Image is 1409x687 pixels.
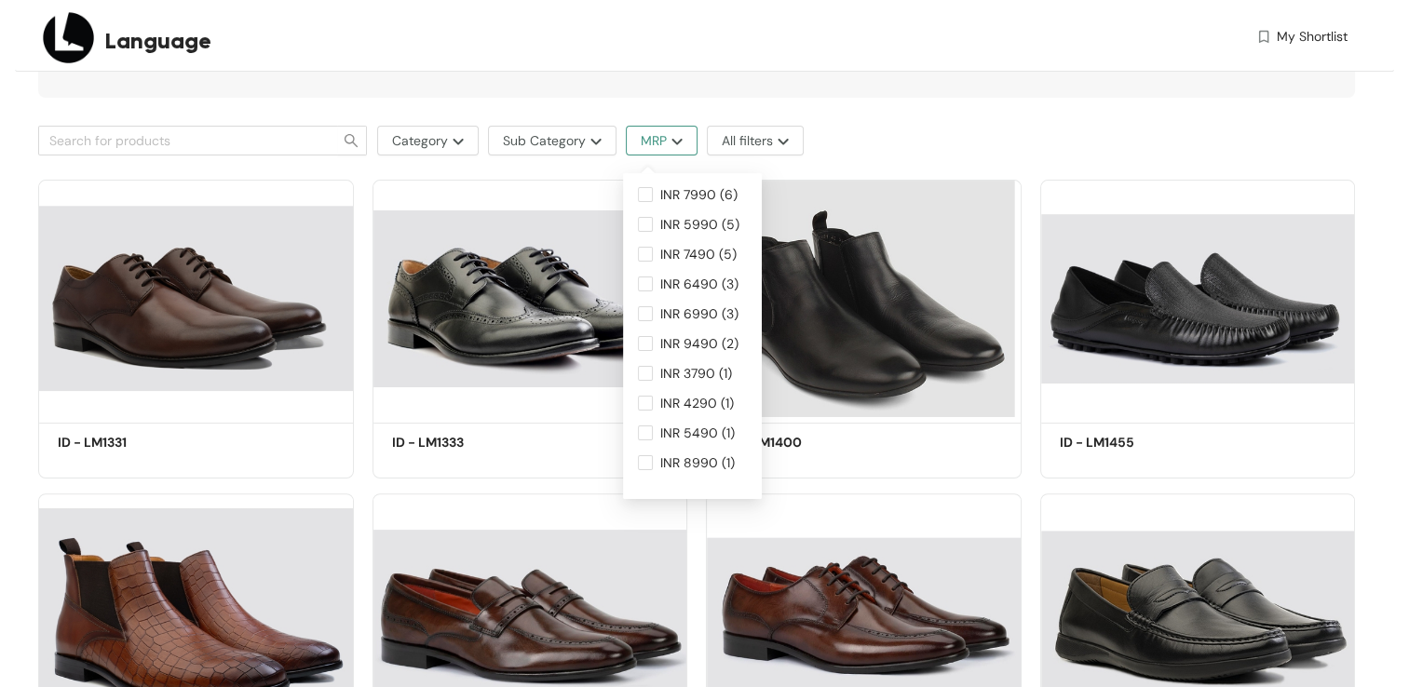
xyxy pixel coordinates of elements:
span: INR 3790 (1) [653,364,739,384]
span: INR 9490 (2) [653,334,746,355]
img: wishlist [1255,27,1272,47]
span: INR 8990 (1) [653,453,742,474]
span: search [337,133,366,148]
button: search [337,126,367,155]
span: INR 7490 (5) [653,245,744,265]
h5: ID - LM1400 [725,433,884,452]
img: more-options [667,138,683,145]
img: 264846d7-e3fe-4017-9770-a5e25e0fa598 [706,180,1022,417]
img: more-options [773,138,789,145]
span: Language [105,24,211,58]
img: 09708725-278f-45f5-86b2-1929bbe12f43 [38,180,354,417]
h5: ID - LM1331 [58,433,216,452]
button: Categorymore-options [377,126,479,155]
img: Buyer Portal [38,7,99,68]
span: INR 5990 (5) [653,215,747,236]
button: MRPmore-options [626,126,698,155]
span: INR 7990 (6) [653,185,745,206]
button: All filtersmore-options [707,126,804,155]
span: MRP [641,130,667,151]
span: All filters [722,130,773,151]
img: more-options [448,138,464,145]
span: INR 6490 (3) [653,275,746,295]
span: INR 6990 (3) [653,304,746,325]
span: My Shortlist [1277,27,1348,47]
span: Sub Category [503,130,586,151]
h5: ID - LM1455 [1060,433,1218,452]
img: 567b2850-db24-48fa-ba35-45bb02862228 [1040,180,1356,417]
span: INR 4290 (1) [653,394,741,414]
img: 012485bd-c58e-4336-859e-b7816d737e90 [373,180,688,417]
img: more-options [586,138,602,145]
button: Sub Categorymore-options [488,126,616,155]
span: Category [392,130,448,151]
span: INR 5490 (1) [653,424,742,444]
h5: ID - LM1333 [392,433,550,452]
input: Search for products [49,130,312,151]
